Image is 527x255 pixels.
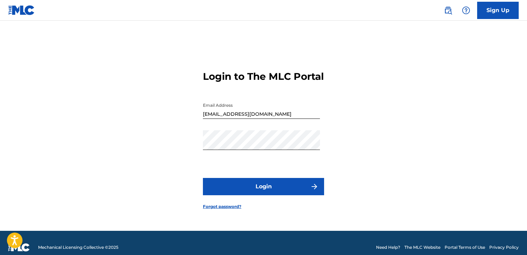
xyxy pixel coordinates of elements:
a: Forgot password? [203,204,241,210]
img: logo [8,243,30,252]
a: The MLC Website [404,244,440,251]
img: f7272a7cc735f4ea7f67.svg [310,182,319,191]
a: Sign Up [477,2,519,19]
img: help [462,6,470,15]
a: Public Search [441,3,455,17]
button: Login [203,178,324,195]
a: Portal Terms of Use [445,244,485,251]
img: MLC Logo [8,5,35,15]
div: Help [459,3,473,17]
span: Mechanical Licensing Collective © 2025 [38,244,118,251]
h3: Login to The MLC Portal [203,70,324,83]
a: Need Help? [376,244,400,251]
a: Privacy Policy [489,244,519,251]
img: search [444,6,452,15]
